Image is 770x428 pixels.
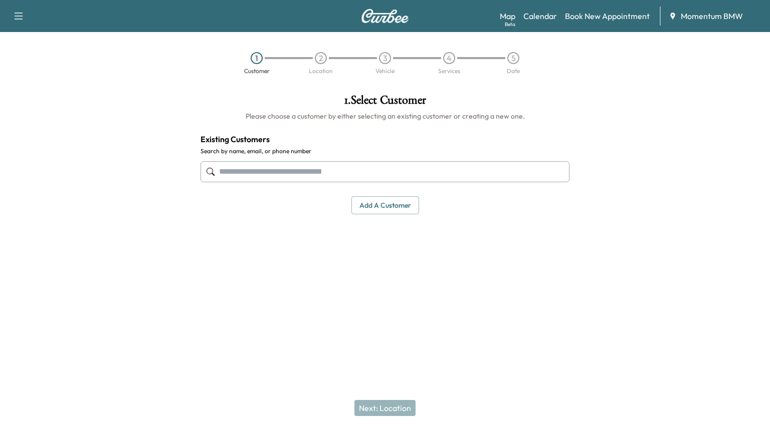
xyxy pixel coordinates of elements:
[251,52,263,64] div: 1
[361,9,409,23] img: Curbee Logo
[351,196,419,215] button: Add a customer
[500,10,515,22] a: MapBeta
[507,52,519,64] div: 5
[375,68,395,74] div: Vehicle
[681,10,743,22] span: Momentum BMW
[507,68,520,74] div: Date
[438,68,460,74] div: Services
[443,52,455,64] div: 4
[523,10,557,22] a: Calendar
[244,68,270,74] div: Customer
[565,10,650,22] a: Book New Appointment
[201,94,569,111] h1: 1 . Select Customer
[315,52,327,64] div: 2
[201,111,569,121] h6: Please choose a customer by either selecting an existing customer or creating a new one.
[505,21,515,28] div: Beta
[379,52,391,64] div: 3
[201,147,569,155] label: Search by name, email, or phone number
[309,68,333,74] div: Location
[201,133,569,145] h4: Existing Customers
